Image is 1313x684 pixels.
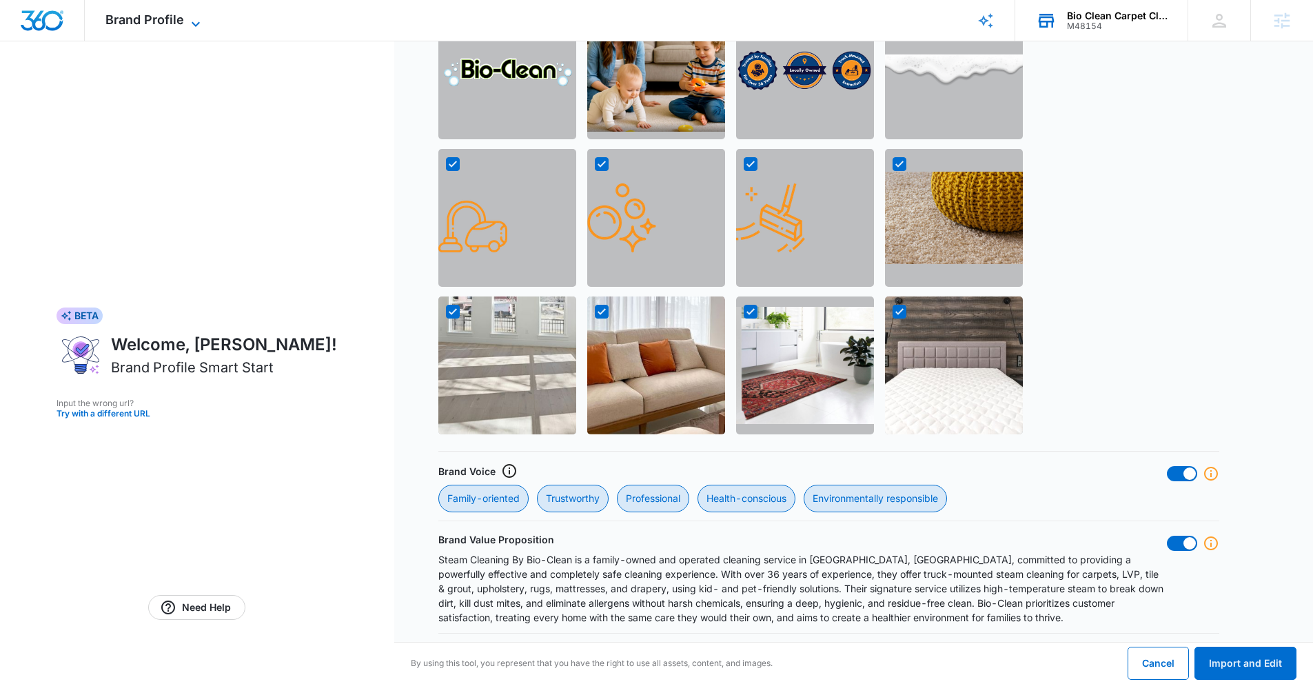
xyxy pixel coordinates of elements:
p: By using this tool, you represent that you have the right to use all assets, content, and images. [411,657,773,670]
div: Environmentally responsible [804,485,947,512]
button: Cancel [1128,647,1189,680]
div: account name [1067,10,1168,21]
img: https://static.mywebsites360.com/c9394900d1234f2c8b4505f1ac384a7a/i/ef8f681623fc429ab5d47d6153a45... [587,9,725,132]
img: https://static.mywebsites360.com/c9394900d1234f2c8b4505f1ac384a7a/i/a7f9486b568342fabb69b50312f7b... [587,183,656,252]
button: Try with a different URL [57,410,337,418]
img: https://static.mywebsites360.com/c9394900d1234f2c8b4505f1ac384a7a/i/dc3e82bf22a14c12a2d2e73ce9517... [587,296,725,434]
img: https://static.mywebsites360.com/c9394900d1234f2c8b4505f1ac384a7a/i/b992da8249ff44a2912a94f9080b5... [885,172,1023,263]
button: Import and Edit [1194,647,1296,680]
div: Family-oriented [438,485,529,512]
div: account id [1067,21,1168,31]
img: https://static.mywebsites360.com/c9394900d1234f2c8b4505f1ac384a7a/i/ce81a6d8f3b3452dbb00b74c210d8... [736,49,874,92]
img: https://static.mywebsites360.com/c9394900d1234f2c8b4505f1ac384a7a/i/a2b0bac51a1e4c15bb5614989296e... [885,296,1023,434]
p: Brand Voice [438,464,496,479]
div: BETA [57,308,103,324]
h2: Brand Profile Smart Start [111,357,274,378]
img: https://static.mywebsites360.com/c9394900d1234f2c8b4505f1ac384a7a/i/ea1e5fc2d42f442c966925f2c5f72... [736,307,874,424]
p: Brand Value Proposition [438,532,554,547]
span: Brand Profile [105,12,184,27]
h1: Welcome, [PERSON_NAME]! [111,332,337,357]
img: https://static.mywebsites360.com/c9394900d1234f2c8b4505f1ac384a7a/i/a48ed955689343c29729b0b39aa80... [438,296,576,434]
p: Steam Cleaning By Bio-Clean is a family-owned and operated cleaning service in [GEOGRAPHIC_DATA],... [438,552,1167,625]
img: https://static.mywebsites360.com/c9394900d1234f2c8b4505f1ac384a7a/i/ff906c662eae4ed2b88de687ac26d... [736,183,805,252]
img: https://static.mywebsites360.com/c9394900d1234f2c8b4505f1ac384a7a/i/c550494179a04dfbbfcdd6ced1d8b... [438,183,507,252]
div: Health-conscious [698,485,795,512]
div: Professional [617,485,689,512]
img: https://static.mywebsites360.com/c9394900d1234f2c8b4505f1ac384a7a/i/a7ee10f316f945ccbd67ef1fbb040... [885,54,1023,86]
p: Input the wrong url? [57,397,337,410]
a: Need Help [148,595,245,620]
img: https://static.mywebsites360.com/c9394900d1234f2c8b4505f1ac384a7a/i/a5807f9a9c2e443ebc2bd8874d4aa... [438,52,576,89]
img: ai-brand-profile [57,332,105,378]
div: Trustworthy [537,485,609,512]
